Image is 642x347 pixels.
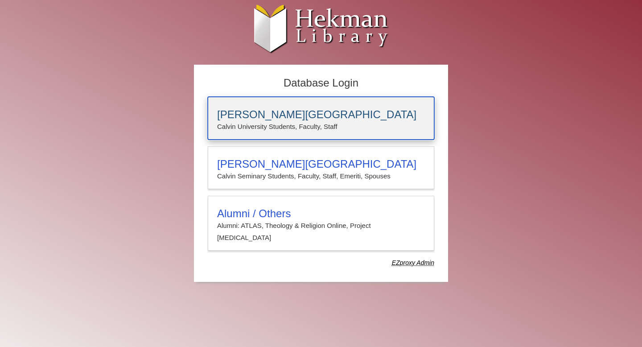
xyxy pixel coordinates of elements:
summary: Alumni / OthersAlumni: ATLAS, Theology & Religion Online, Project [MEDICAL_DATA] [217,207,425,244]
h3: [PERSON_NAME][GEOGRAPHIC_DATA] [217,158,425,170]
dfn: Use Alumni login [392,259,434,266]
h2: Database Login [203,74,439,92]
p: Calvin University Students, Faculty, Staff [217,121,425,132]
h3: Alumni / Others [217,207,425,220]
h3: [PERSON_NAME][GEOGRAPHIC_DATA] [217,108,425,121]
p: Alumni: ATLAS, Theology & Religion Online, Project [MEDICAL_DATA] [217,220,425,244]
a: [PERSON_NAME][GEOGRAPHIC_DATA]Calvin University Students, Faculty, Staff [208,97,434,140]
p: Calvin Seminary Students, Faculty, Staff, Emeriti, Spouses [217,170,425,182]
a: [PERSON_NAME][GEOGRAPHIC_DATA]Calvin Seminary Students, Faculty, Staff, Emeriti, Spouses [208,146,434,189]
